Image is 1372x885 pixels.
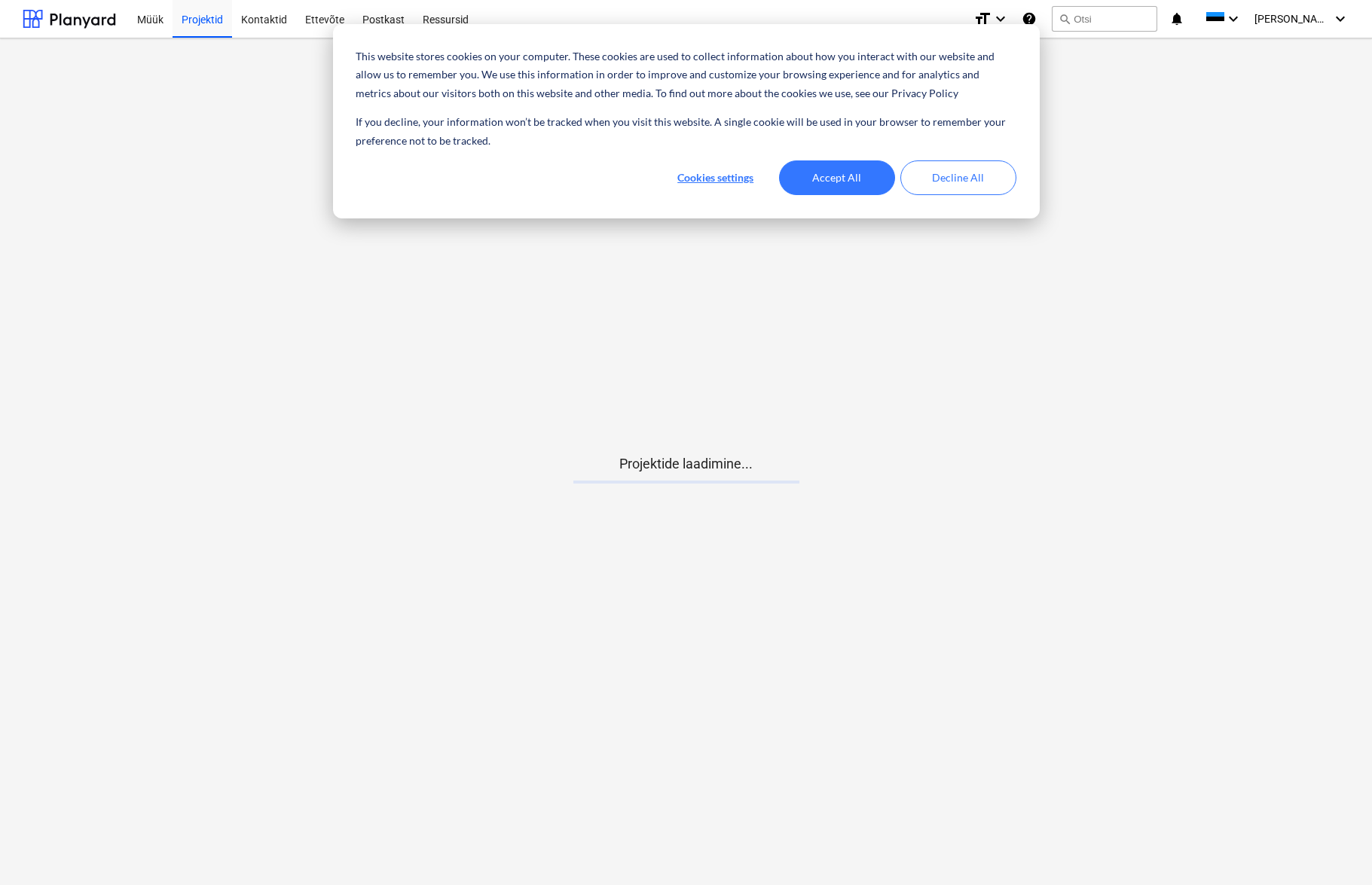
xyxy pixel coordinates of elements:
span: [PERSON_NAME] [1254,13,1330,25]
p: This website stores cookies on your computer. These cookies are used to collect information about... [356,47,1016,103]
i: keyboard_arrow_down [1224,10,1242,28]
button: Accept All [779,160,895,195]
i: notifications [1169,10,1184,28]
i: Abikeskus [1022,10,1037,28]
i: keyboard_arrow_down [1331,10,1349,28]
div: Cookie banner [333,24,1040,218]
button: Decline All [900,160,1016,195]
button: Cookies settings [658,160,774,195]
span: search [1059,13,1071,25]
p: If you decline, your information won’t be tracked when you visit this website. A single cookie wi... [356,113,1016,150]
button: Otsi [1052,6,1157,32]
p: Projektide laadimine... [573,455,799,473]
i: format_size [973,10,992,28]
i: keyboard_arrow_down [992,10,1010,28]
